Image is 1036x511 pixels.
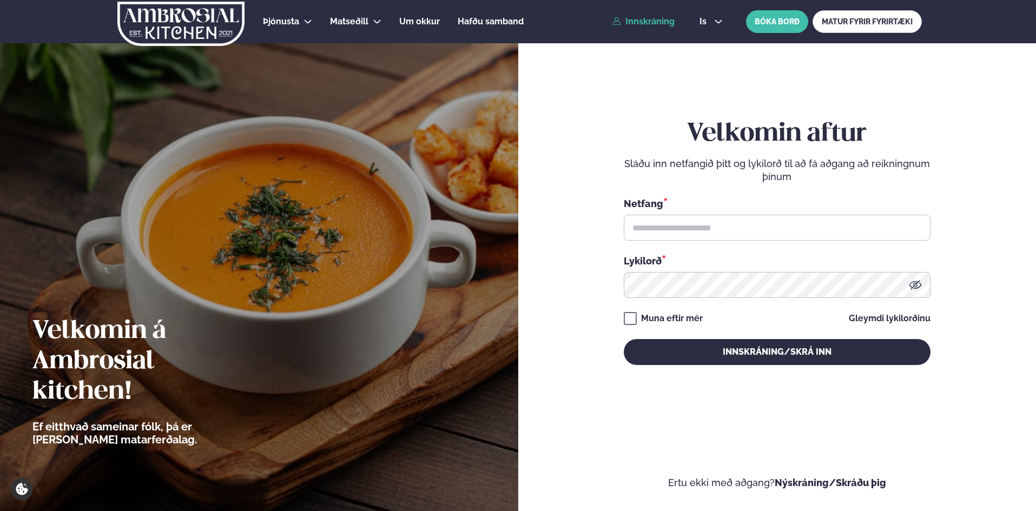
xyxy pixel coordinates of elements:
[330,16,368,26] span: Matseðill
[624,119,931,149] h2: Velkomin aftur
[775,477,886,488] a: Nýskráning/Skráðu þig
[849,314,931,323] a: Gleymdi lykilorðinu
[116,2,246,46] img: logo
[746,10,808,33] button: BÓKA BORÐ
[691,17,731,26] button: is
[330,15,368,28] a: Matseðill
[813,10,922,33] a: MATUR FYRIR FYRIRTÆKI
[32,420,257,446] p: Ef eitthvað sameinar fólk, þá er [PERSON_NAME] matarferðalag.
[399,16,440,26] span: Um okkur
[263,16,299,26] span: Þjónusta
[551,476,1004,489] p: Ertu ekki með aðgang?
[624,157,931,183] p: Sláðu inn netfangið þitt og lykilorð til að fá aðgang að reikningnum þínum
[624,254,931,268] div: Lykilorð
[624,339,931,365] button: Innskráning/Skrá inn
[624,196,931,210] div: Netfang
[263,15,299,28] a: Þjónusta
[458,16,524,26] span: Hafðu samband
[700,17,710,26] span: is
[612,17,675,26] a: Innskráning
[399,15,440,28] a: Um okkur
[458,15,524,28] a: Hafðu samband
[11,478,33,500] a: Cookie settings
[32,316,257,407] h2: Velkomin á Ambrosial kitchen!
